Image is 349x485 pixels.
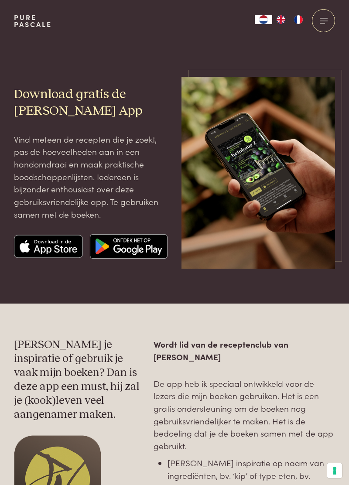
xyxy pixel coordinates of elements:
[154,338,288,362] strong: Wordt lid van de receptenclub van [PERSON_NAME]
[255,15,272,24] div: Language
[181,77,335,269] img: iPhone Mockup 15
[255,15,272,24] a: NL
[14,86,168,119] h2: Download gratis de [PERSON_NAME] App
[327,463,342,478] button: Uw voorkeuren voor toestemming voor trackingtechnologieën
[90,234,168,259] img: Google app store
[14,338,140,421] h3: [PERSON_NAME] je inspiratie of gebruik je vaak mijn boeken? Dan is deze app een must, hij zal je ...
[255,15,307,24] aside: Language selected: Nederlands
[14,234,83,259] img: Apple app store
[154,377,335,452] p: De app heb ik speciaal ontwikkeld voor de lezers die mijn boeken gebruiken. Het is een gratis ond...
[272,15,307,24] ul: Language list
[272,15,290,24] a: EN
[14,14,52,28] a: PurePascale
[14,133,168,221] p: Vind meteen de recepten die je zoekt, pas de hoeveelheden aan in een handomdraai en maak praktisc...
[290,15,307,24] a: FR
